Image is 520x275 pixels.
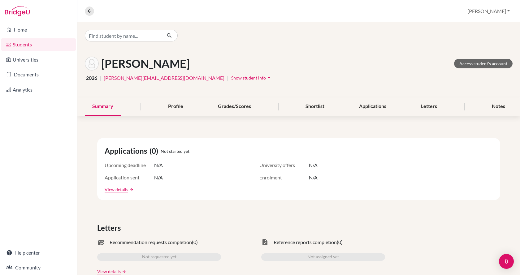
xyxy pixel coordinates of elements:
[266,75,272,81] i: arrow_drop_down
[105,186,128,193] a: View details
[154,161,163,169] span: N/A
[121,269,126,274] a: arrow_forward
[192,238,198,246] span: (0)
[484,97,513,116] div: Notes
[105,145,149,157] span: Applications
[154,174,163,181] span: N/A
[1,54,76,66] a: Universities
[86,74,97,82] span: 2026
[454,59,513,68] a: Access student's account
[97,222,123,234] span: Letters
[149,145,161,157] span: (0)
[97,268,121,275] a: View details
[161,97,191,116] div: Profile
[100,74,101,82] span: |
[85,57,99,71] img: Enikő Pentz's avatar
[337,238,343,246] span: (0)
[1,84,76,96] a: Analytics
[309,174,318,181] span: N/A
[104,74,224,82] a: [PERSON_NAME][EMAIL_ADDRESS][DOMAIN_NAME]
[97,238,105,246] span: mark_email_read
[128,187,134,192] a: arrow_forward
[499,254,514,269] div: Open Intercom Messenger
[227,74,228,82] span: |
[1,38,76,51] a: Students
[1,24,76,36] a: Home
[85,97,121,116] div: Summary
[274,238,337,246] span: Reference reports completion
[231,75,266,80] span: Show student info
[105,161,154,169] span: Upcoming deadline
[105,174,154,181] span: Application sent
[298,97,332,116] div: Shortlist
[142,253,176,261] span: Not requested yet
[85,30,162,41] input: Find student by name...
[309,161,318,169] span: N/A
[110,238,192,246] span: Recommendation requests completion
[352,97,394,116] div: Applications
[1,247,76,259] a: Help center
[1,261,76,274] a: Community
[231,73,272,83] button: Show student infoarrow_drop_down
[414,97,444,116] div: Letters
[259,161,309,169] span: University offers
[101,57,190,70] h1: [PERSON_NAME]
[1,68,76,81] a: Documents
[210,97,258,116] div: Grades/Scores
[307,253,339,261] span: Not assigned yet
[259,174,309,181] span: Enrolment
[465,5,513,17] button: [PERSON_NAME]
[5,6,30,16] img: Bridge-U
[161,148,189,154] span: Not started yet
[261,238,269,246] span: task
